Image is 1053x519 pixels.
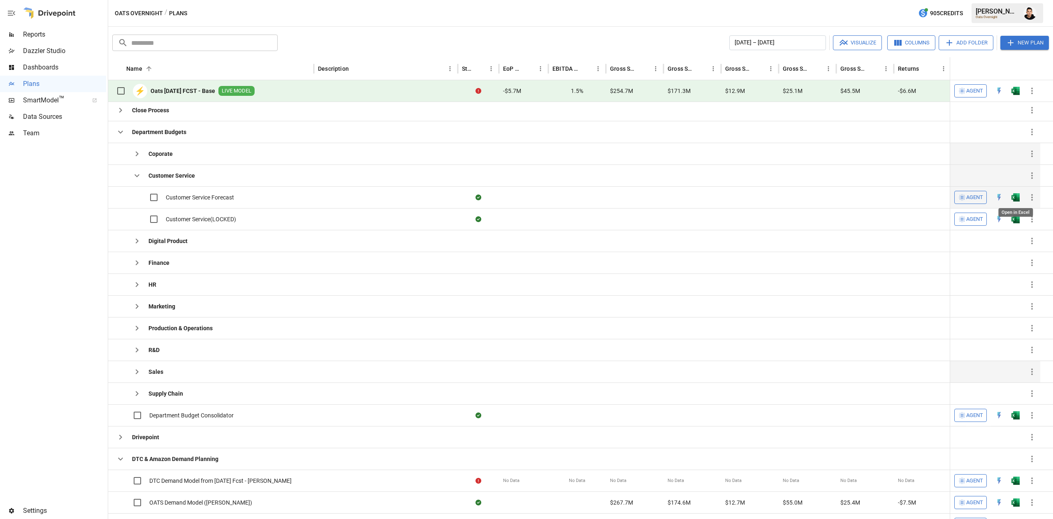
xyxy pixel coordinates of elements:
[318,65,349,72] div: Description
[1011,215,1020,223] img: excel-icon.76473adf.svg
[833,35,882,50] button: Visualize
[966,215,983,224] span: Agent
[166,215,236,223] span: Customer Service(LOCKED)
[149,411,234,419] span: Department Budget Consolidator
[880,63,892,74] button: Gross Sales: Retail column menu
[930,8,963,19] span: 905 Credits
[475,477,481,485] div: Error during sync.
[754,63,765,74] button: Sort
[995,215,1003,223] div: Open in Quick Edit
[23,30,106,39] span: Reports
[966,476,983,486] span: Agent
[132,106,169,114] b: Close Process
[1011,411,1020,419] div: Open in Excel
[115,8,163,19] button: Oats Overnight
[840,65,868,72] div: Gross Sales: Retail
[995,411,1003,419] div: Open in Quick Edit
[707,63,719,74] button: Gross Sales: DTC Online column menu
[668,65,695,72] div: Gross Sales: DTC Online
[976,15,1018,19] div: Oats Overnight
[148,150,173,158] b: Coporate
[823,63,834,74] button: Gross Sales: Wholesale column menu
[350,63,361,74] button: Sort
[995,215,1003,223] img: quick-edit-flash.b8aec18c.svg
[995,477,1003,485] div: Open in Quick Edit
[966,193,983,202] span: Agent
[23,46,106,56] span: Dazzler Studio
[954,409,987,422] button: Agent
[1023,7,1037,20] div: Francisco Sanchez
[149,498,252,507] span: OATS Demand Model ([PERSON_NAME])
[725,477,742,484] span: No Data
[939,35,993,50] button: Add Folder
[503,87,521,95] span: -$5.7M
[581,63,592,74] button: Sort
[725,498,745,507] span: $12.7M
[475,498,481,507] div: Sync complete
[132,433,159,441] b: Drivepoint
[148,389,183,398] b: Supply Chain
[475,215,481,223] div: Sync complete
[976,7,1018,15] div: [PERSON_NAME]
[938,63,949,74] button: Returns column menu
[898,65,919,72] div: Returns
[148,171,195,180] b: Customer Service
[995,193,1003,202] div: Open in Quick Edit
[1011,87,1020,95] div: Open in Excel
[59,94,65,104] span: ™
[783,498,803,507] span: $55.0M
[149,477,292,485] span: DTC Demand Model from [DATE] Fcst - [PERSON_NAME]
[995,411,1003,419] img: quick-edit-flash.b8aec18c.svg
[23,112,106,122] span: Data Sources
[898,498,916,507] span: -$7.5M
[998,208,1033,217] div: Open in Excel
[23,128,106,138] span: Team
[966,411,983,420] span: Agent
[729,35,826,50] button: [DATE] – [DATE]
[966,498,983,507] span: Agent
[1011,193,1020,202] img: excel-icon.76473adf.svg
[151,87,215,95] b: Oats [DATE] FCST - Base
[954,474,987,487] button: Agent
[783,477,799,484] span: No Data
[1000,36,1049,50] button: New Plan
[898,477,914,484] span: No Data
[503,477,520,484] span: No Data
[462,65,473,72] div: Status
[995,87,1003,95] img: quick-edit-flash.b8aec18c.svg
[23,79,106,89] span: Plans
[23,506,106,516] span: Settings
[475,411,481,419] div: Sync complete
[1011,193,1020,202] div: Open in Excel
[920,63,931,74] button: Sort
[696,63,707,74] button: Sort
[166,193,234,202] span: Customer Service Forecast
[954,84,987,97] button: Agent
[1011,498,1020,507] img: excel-icon.76473adf.svg
[1011,477,1020,485] div: Open in Excel
[132,455,218,463] b: DTC & Amazon Demand Planning
[783,65,810,72] div: Gross Sales: Wholesale
[126,65,142,72] div: Name
[725,87,745,95] span: $12.9M
[954,191,987,204] button: Agent
[535,63,546,74] button: EoP Cash column menu
[995,87,1003,95] div: Open in Quick Edit
[503,65,522,72] div: EoP Cash
[1011,215,1020,223] div: Open in Excel
[1011,477,1020,485] img: excel-icon.76473adf.svg
[143,63,155,74] button: Sort
[474,63,485,74] button: Sort
[840,498,860,507] span: $25.4M
[148,259,169,267] b: Finance
[552,65,580,72] div: EBITDA Margin
[610,498,633,507] span: $267.7M
[444,63,456,74] button: Description column menu
[132,128,186,136] b: Department Budgets
[840,477,857,484] span: No Data
[1018,2,1041,25] button: Francisco Sanchez
[1011,87,1020,95] img: excel-icon.76473adf.svg
[148,237,188,245] b: Digital Product
[148,280,156,289] b: HR
[887,35,935,50] button: Columns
